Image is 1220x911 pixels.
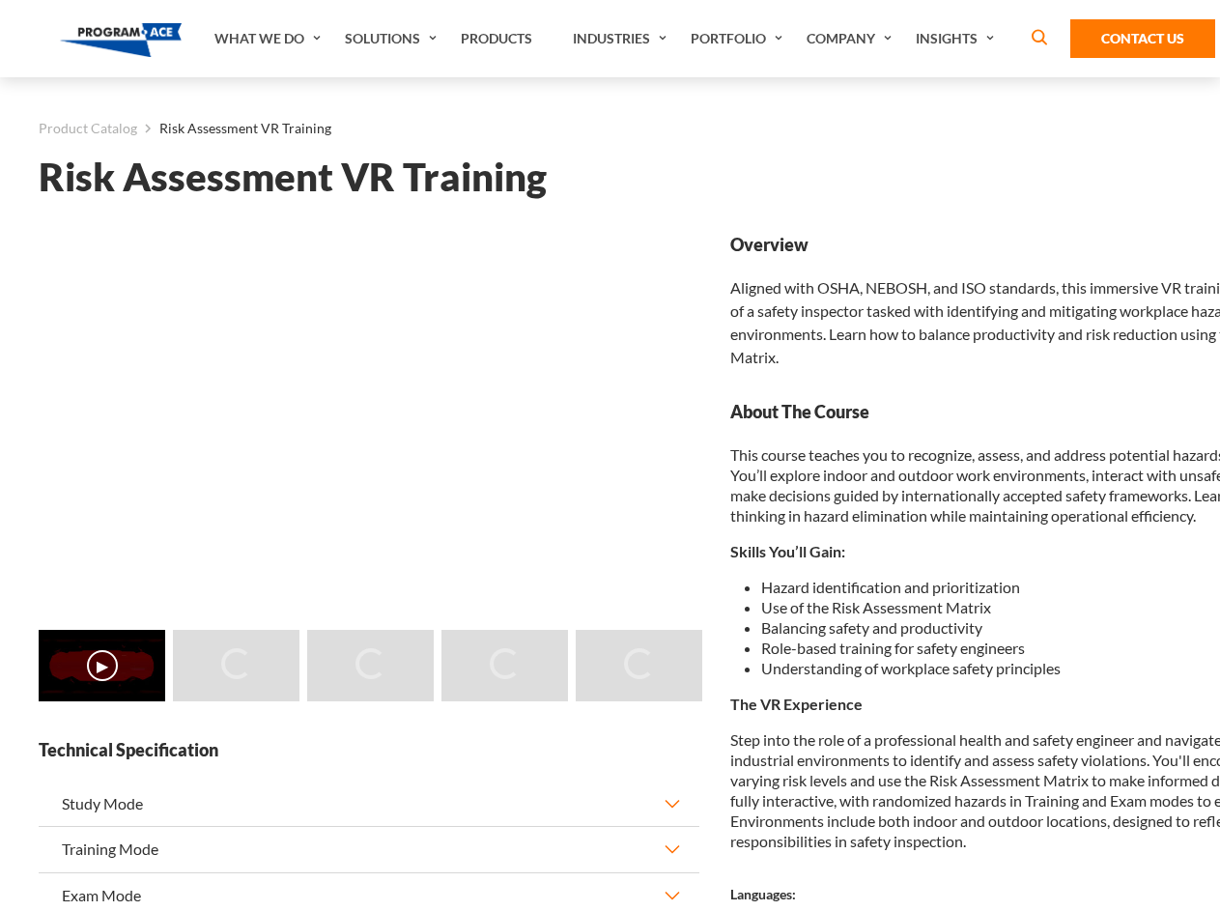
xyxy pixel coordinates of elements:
[39,630,165,701] img: Risk Assessment VR Training - Video 0
[39,827,699,871] button: Training Mode
[1070,19,1215,58] a: Contact Us
[60,23,183,57] img: Program-Ace
[39,233,699,605] iframe: Risk Assessment VR Training - Video 0
[87,650,118,681] button: ▶
[39,116,137,141] a: Product Catalog
[39,782,699,826] button: Study Mode
[39,738,699,762] strong: Technical Specification
[137,116,331,141] li: Risk Assessment VR Training
[730,886,796,902] strong: Languages:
